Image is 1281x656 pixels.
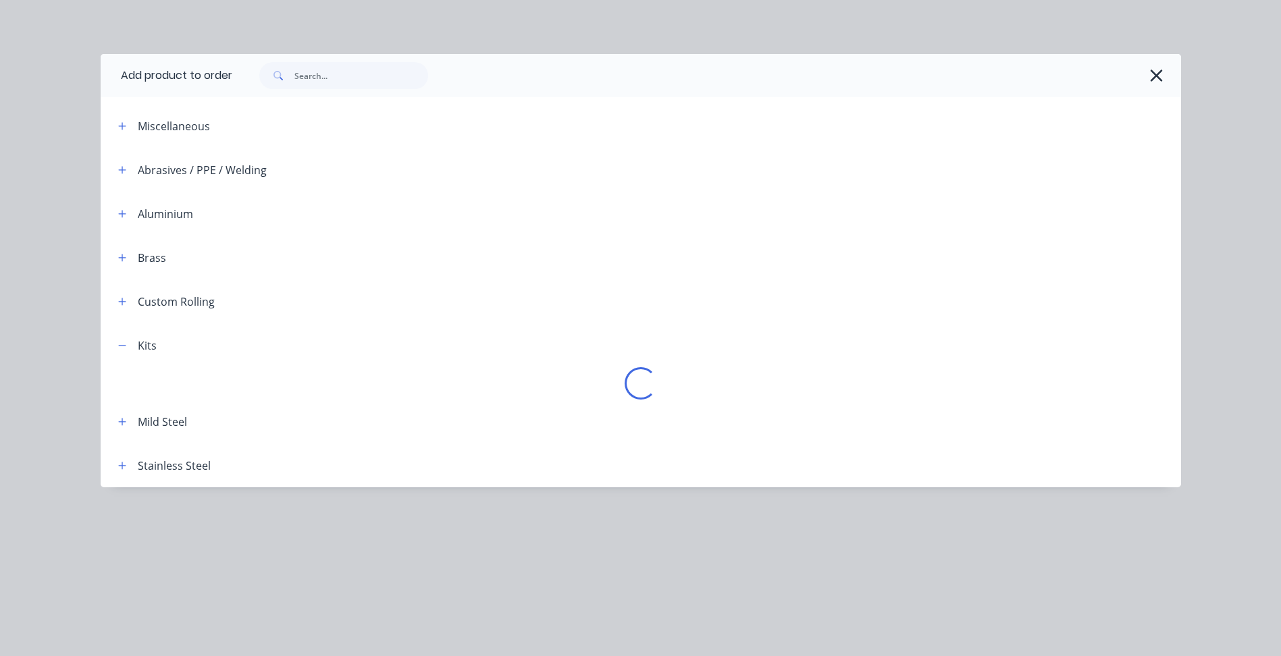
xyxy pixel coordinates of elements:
[138,250,166,266] div: Brass
[101,54,232,97] div: Add product to order
[294,62,428,89] input: Search...
[138,458,211,474] div: Stainless Steel
[138,206,193,222] div: Aluminium
[138,294,215,310] div: Custom Rolling
[138,118,210,134] div: Miscellaneous
[138,337,157,354] div: Kits
[138,162,267,178] div: Abrasives / PPE / Welding
[138,414,187,430] div: Mild Steel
